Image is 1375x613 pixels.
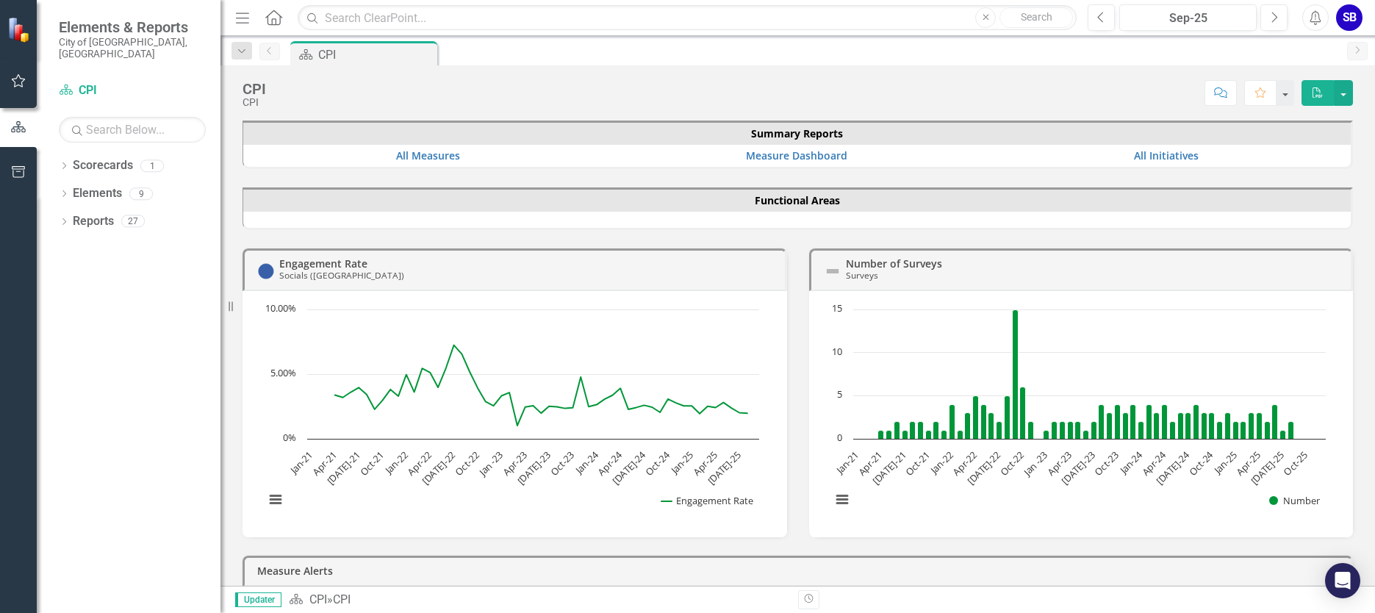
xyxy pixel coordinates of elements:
path: Mar-22, 3. Number. [964,412,970,439]
text: Apr-21 [855,448,884,478]
path: Nov-23, 3. Number. [1122,412,1128,439]
path: Apr-22, 5. Number. [972,395,978,439]
path: Oct-22, 6. Number. [1019,387,1025,439]
text: 15 [832,301,842,315]
path: May-23, 2. Number. [1074,421,1080,439]
text: Jan-25 [1210,448,1239,478]
button: Search [999,7,1073,28]
text: Jan-22 [927,448,956,478]
text: [DATE]-25 [705,448,744,487]
text: Jan-24 [1116,448,1145,477]
text: 10 [832,345,842,358]
span: Search [1021,11,1052,23]
path: Apr-24, 4. Number. [1161,404,1167,439]
text: Apr-24 [595,448,625,478]
text: [DATE]-23 [514,448,553,487]
span: Updater [235,592,281,607]
input: Search Below... [59,117,206,143]
path: Jun-23, 1. Number. [1083,430,1088,439]
text: Jan -23 [475,448,506,479]
text: Oct-25 [1280,448,1310,478]
a: CPI [59,82,206,99]
path: Jul-22, 2. Number. [996,421,1002,439]
div: CPI [243,81,266,97]
text: Jan -23 [1019,448,1050,479]
text: Jan-21 [286,448,315,478]
path: Oct-21, 1. Number. [925,430,931,439]
path: Nov-24, 2. Number. [1216,421,1222,439]
text: Apr-22 [405,448,434,478]
text: Apr-21 [309,448,339,478]
a: Elements [73,185,122,202]
text: [DATE]-24 [609,448,649,487]
text: Jan-21 [832,448,861,478]
path: Feb-25, 2. Number. [1240,421,1246,439]
path: Jun-21, 2. Number. [894,421,900,439]
text: Oct-23 [1091,448,1121,478]
text: [DATE]-22 [419,448,458,487]
div: 27 [121,215,145,228]
path: Mar-23, 2. Number. [1059,421,1065,439]
div: CPI [318,46,434,64]
text: Apr-25 [690,448,719,478]
path: Oct-23, 4. Number. [1114,404,1120,439]
a: Scorecards [73,157,133,174]
div: » [289,592,787,609]
path: Dec-23, 4. Number. [1130,404,1135,439]
div: SB [1336,4,1363,31]
path: Jan-25, 2. Number. [1232,421,1238,439]
path: Jul-25, 1. Number. [1279,430,1285,439]
text: Jan-24 [572,448,601,477]
path: Sep-24, 3. Number. [1201,412,1207,439]
text: Oct-24 [1185,448,1216,478]
small: Socials ([GEOGRAPHIC_DATA]) [279,269,404,281]
div: 9 [129,187,153,200]
div: CPI [333,592,351,606]
div: Sep-25 [1124,10,1252,27]
path: Dec-21, 1. Number. [941,430,947,439]
path: Jun-24, 3. Number. [1177,412,1183,439]
span: Elements & Reports [59,18,206,36]
small: Surveys [846,269,878,281]
input: Search ClearPoint... [298,5,1077,31]
path: Feb-22, 1. Number. [957,430,963,439]
text: [DATE]-21 [324,448,363,487]
path: May-21, 1. Number. [886,430,891,439]
path: Apr-21, 1. Number. [877,430,883,439]
path: Sep-21, 2. Number. [917,421,923,439]
text: Oct-21 [902,448,932,478]
small: City of [GEOGRAPHIC_DATA], [GEOGRAPHIC_DATA] [59,36,206,60]
div: Open Intercom Messenger [1325,563,1360,598]
path: Feb-24, 4. Number. [1146,404,1152,439]
button: View chart menu, Chart [265,490,286,510]
path: Sep-22, 15. Number. [1012,309,1018,439]
path: Aug-25, 2. Number. [1288,421,1293,439]
div: Chart. Highcharts interactive chart. [257,302,772,523]
path: Apr-23, 2. Number. [1067,421,1073,439]
text: [DATE]-25 [1247,448,1286,487]
text: [DATE]-24 [1153,448,1193,487]
path: Dec-24, 3. Number. [1224,412,1230,439]
text: 5.00% [270,366,296,379]
path: Jun-22, 3. Number. [988,412,994,439]
text: Apr-23 [500,448,529,478]
path: May-25, 2. Number. [1264,421,1270,439]
svg: Interactive chart [824,302,1333,523]
text: Apr-22 [949,448,979,478]
path: Apr-25, 3. Number. [1256,412,1262,439]
a: Measure Dashboard [746,148,847,162]
path: Sep-23, 3. Number. [1106,412,1112,439]
a: Reports [73,213,114,230]
path: May-22, 4. Number. [980,404,986,439]
text: Oct-23 [548,448,577,478]
path: May-24, 2. Number. [1169,421,1175,439]
path: Jan-24, 2. Number. [1138,421,1144,439]
a: All Measures [396,148,460,162]
text: [DATE]-22 [963,448,1002,487]
text: Oct-22 [452,448,481,478]
text: Apr-23 [1044,448,1074,478]
path: Aug-22, 5. Number. [1004,395,1010,439]
path: Mar-24, 3. Number. [1153,412,1159,439]
text: Jan-22 [381,448,411,478]
img: Not Defined [824,262,841,280]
